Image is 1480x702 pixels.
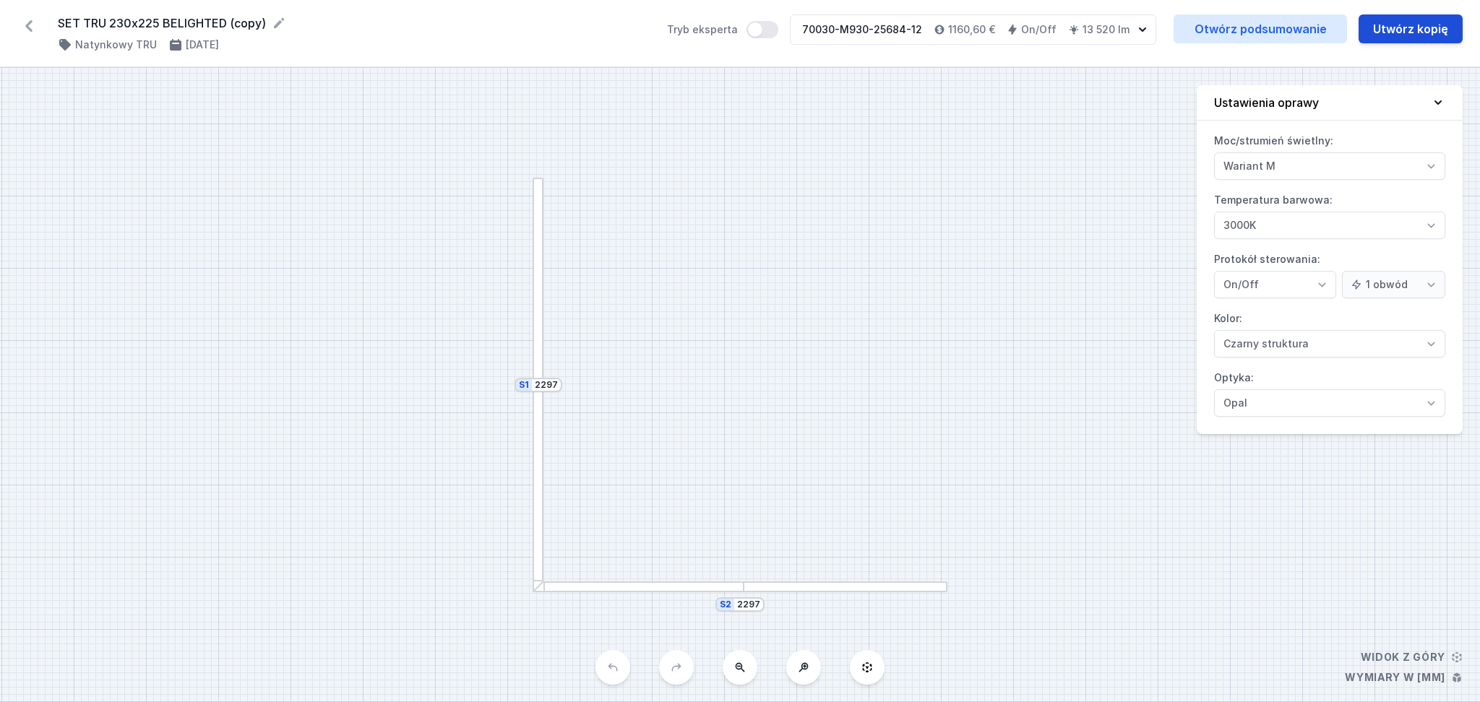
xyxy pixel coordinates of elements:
select: Protokół sterowania: [1214,271,1336,298]
select: Optyka: [1214,389,1445,417]
button: Ustawienia oprawy [1197,85,1463,121]
a: Otwórz podsumowanie [1174,14,1347,43]
h4: Ustawienia oprawy [1214,94,1319,111]
h4: Natynkowy TRU [75,38,157,52]
form: SET TRU 230x225 BELIGHTED (copy) [58,14,650,32]
button: 70030-M930-25684-121160,60 €On/Off13 520 lm [790,14,1156,45]
div: 70030-M930-25684-12 [802,22,922,37]
h4: On/Off [1021,22,1057,37]
button: Utwórz kopię [1359,14,1463,43]
h4: [DATE] [186,38,219,52]
select: Temperatura barwowa: [1214,212,1445,239]
label: Temperatura barwowa: [1214,188,1445,239]
label: Tryb eksperta [667,21,778,38]
h4: 13 520 lm [1083,22,1130,37]
label: Optyka: [1214,366,1445,417]
label: Protokół sterowania: [1214,248,1445,298]
input: Wymiar [mm] [535,379,558,391]
h4: 1160,60 € [948,22,995,37]
select: Protokół sterowania: [1342,271,1445,298]
label: Moc/strumień świetlny: [1214,129,1445,180]
select: Kolor: [1214,330,1445,357]
button: Edytuj nazwę projektu [272,16,286,30]
input: Wymiar [mm] [737,599,760,610]
button: Tryb eksperta [747,21,778,38]
select: Moc/strumień świetlny: [1214,152,1445,180]
label: Kolor: [1214,307,1445,357]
